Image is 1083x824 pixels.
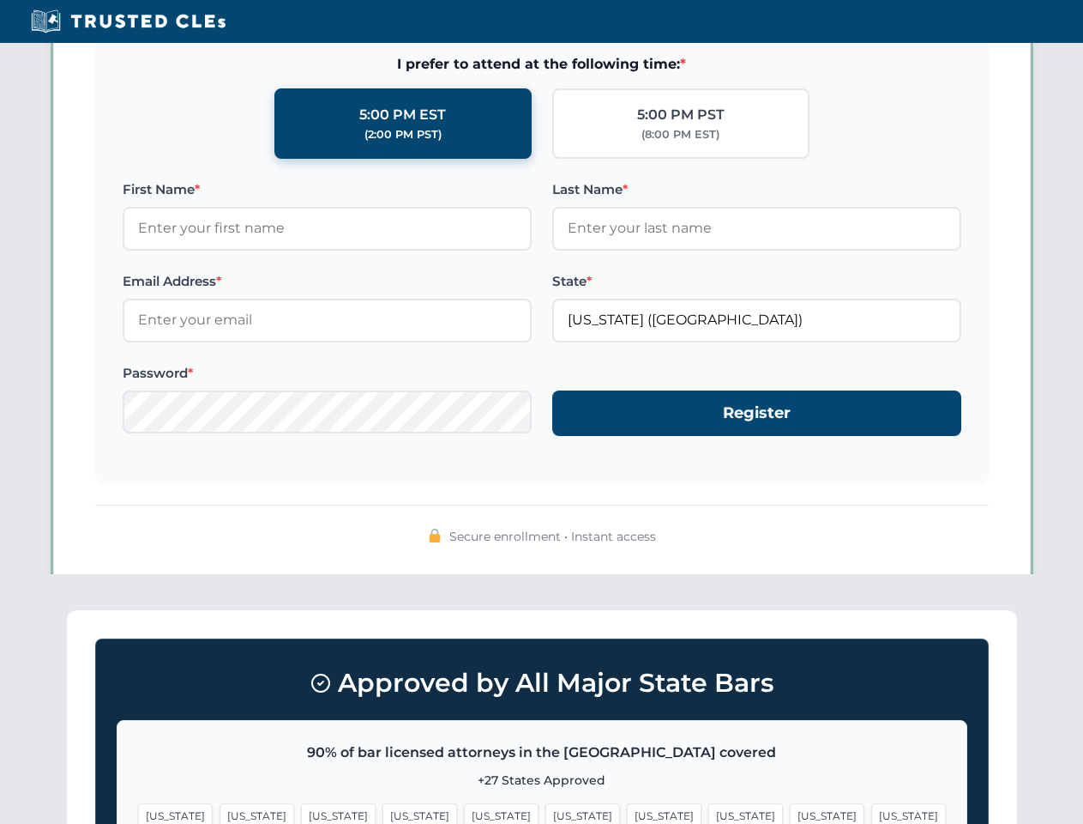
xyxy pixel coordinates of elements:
[449,527,656,546] span: Secure enrollment • Instant access
[359,104,446,126] div: 5:00 PM EST
[123,363,532,384] label: Password
[552,271,961,292] label: State
[138,771,946,790] p: +27 States Approved
[552,179,961,200] label: Last Name
[138,742,946,764] p: 90% of bar licensed attorneys in the [GEOGRAPHIC_DATA] covered
[552,391,961,436] button: Register
[26,9,231,34] img: Trusted CLEs
[117,660,967,706] h3: Approved by All Major State Bars
[637,104,725,126] div: 5:00 PM PST
[123,207,532,250] input: Enter your first name
[123,179,532,200] label: First Name
[428,529,442,542] img: 🔒
[552,299,961,342] input: Florida (FL)
[641,126,719,143] div: (8:00 PM EST)
[552,207,961,250] input: Enter your last name
[123,53,961,76] span: I prefer to attend at the following time:
[123,271,532,292] label: Email Address
[364,126,442,143] div: (2:00 PM PST)
[123,299,532,342] input: Enter your email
